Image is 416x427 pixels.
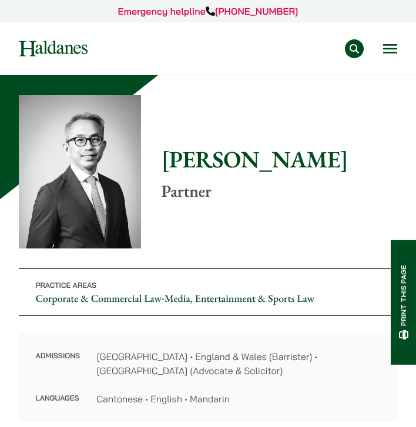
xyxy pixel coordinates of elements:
button: Open menu [383,44,397,53]
p: Partner [161,181,397,201]
dd: Cantonese • English • Mandarin [96,392,380,406]
dt: Languages [35,392,80,406]
a: Corporate & Commercial Law [35,292,162,305]
button: Search [345,39,364,58]
h1: [PERSON_NAME] [161,145,397,173]
dt: Admissions [35,349,80,392]
img: Logo of Haldanes [19,41,88,56]
a: Media, Entertainment & Sports Law [165,292,314,305]
a: Emergency helpline[PHONE_NUMBER] [118,5,298,17]
p: • [19,268,397,316]
dd: [GEOGRAPHIC_DATA] • England & Wales (Barrister) • [GEOGRAPHIC_DATA] (Advocate & Solicitor) [96,349,380,378]
span: Practice Areas [35,281,96,290]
